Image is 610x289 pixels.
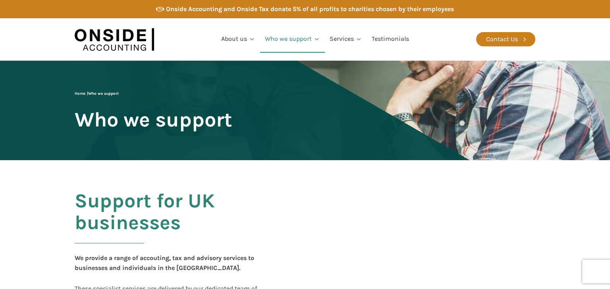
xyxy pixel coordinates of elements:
[88,91,119,96] span: Who we support
[75,190,288,253] h2: Support for UK businesses
[486,34,518,44] div: Contact Us
[325,26,367,53] a: Services
[75,91,119,96] span: |
[367,26,414,53] a: Testimonials
[75,109,232,130] span: Who we support
[75,254,256,272] span: We provide a range of accouting, tax and advisory services to businesses and individuals in the [...
[476,32,535,46] a: Contact Us
[216,26,260,53] a: About us
[260,26,325,53] a: Who we support
[166,4,454,14] div: Onside Accounting and Onside Tax donate 5% of all profits to charities chosen by their employees
[75,24,154,55] img: Onside Accounting
[75,91,85,96] a: Home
